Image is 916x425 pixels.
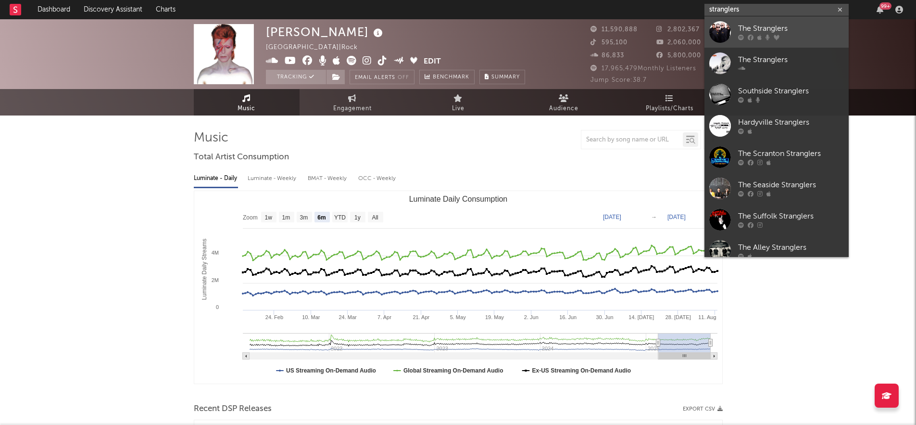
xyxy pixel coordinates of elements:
text: YTD [334,214,345,221]
span: 11,590,888 [590,26,638,33]
div: The Seaside Stranglers [738,180,844,191]
text: Zoom [243,214,258,221]
div: Hardyville Stranglers [738,117,844,129]
a: Benchmark [419,70,475,84]
div: [PERSON_NAME] [266,24,385,40]
span: Engagement [333,103,372,115]
text: All [372,214,378,221]
div: Southside Stranglers [738,86,844,97]
text: 24. Feb [265,314,283,320]
a: Music [194,89,300,116]
text: 5. May [450,314,466,320]
text: 28. [DATE] [665,314,690,320]
button: Edit [424,56,441,68]
div: [GEOGRAPHIC_DATA] | Rock [266,42,369,53]
text: 1m [282,214,290,221]
div: OCC - Weekly [358,170,397,187]
div: The Suffolk Stranglers [738,211,844,222]
a: Playlists/Charts [617,89,723,116]
span: 2,802,367 [656,26,700,33]
div: The Stranglers [738,23,844,35]
button: 99+ [877,6,883,13]
a: The Scranton Stranglers [704,142,849,173]
text: 2M [211,277,218,283]
span: Summary [491,75,520,80]
span: Total Artist Consumption [194,152,289,163]
button: Export CSV [683,406,723,412]
div: Luminate - Daily [194,170,238,187]
text: 1y [354,214,361,221]
text: US Streaming On-Demand Audio [286,367,376,374]
text: [DATE] [603,214,621,220]
a: The Stranglers [704,48,849,79]
span: Playlists/Charts [646,103,693,115]
span: 86,833 [590,52,624,59]
button: Email AlertsOff [350,70,414,84]
div: 99 + [879,2,891,10]
text: Ex-US Streaming On-Demand Audio [532,367,631,374]
text: Luminate Daily Streams [201,239,207,300]
text: 0 [215,304,218,310]
text: [DATE] [667,214,686,220]
a: Audience [511,89,617,116]
a: Engagement [300,89,405,116]
text: 3m [300,214,308,221]
button: Summary [479,70,525,84]
text: 10. Mar [302,314,320,320]
a: The Stranglers [704,16,849,48]
span: 595,100 [590,39,627,46]
span: Live [452,103,464,115]
a: Southside Stranglers [704,79,849,110]
svg: Luminate Daily Consumption [194,191,722,384]
div: The Stranglers [738,54,844,66]
span: 17,965,479 Monthly Listeners [590,65,696,72]
text: → [651,214,657,220]
text: 4M [211,250,218,256]
text: 6m [317,214,326,221]
span: 5,800,000 [656,52,701,59]
text: 2. Jun [524,314,538,320]
div: Luminate - Weekly [248,170,298,187]
span: Audience [549,103,578,115]
span: Jump Score: 38.7 [590,77,647,83]
span: Benchmark [433,72,469,83]
text: 16. Jun [559,314,577,320]
div: The Scranton Stranglers [738,148,844,160]
span: Recent DSP Releases [194,403,272,415]
text: 1w [264,214,272,221]
text: 19. May [485,314,504,320]
a: The Alley Stranglers [704,235,849,267]
input: Search by song name or URL [581,136,683,144]
div: BMAT - Weekly [308,170,349,187]
span: Music [238,103,255,115]
text: 30. Jun [596,314,613,320]
a: Live [405,89,511,116]
a: The Suffolk Stranglers [704,204,849,235]
div: The Alley Stranglers [738,242,844,254]
text: Global Streaming On-Demand Audio [403,367,503,374]
text: 14. [DATE] [628,314,654,320]
a: Hardyville Stranglers [704,110,849,142]
text: Luminate Daily Consumption [409,195,507,203]
text: 24. Mar [339,314,357,320]
text: 21. Apr [413,314,429,320]
input: Search for artists [704,4,849,16]
button: Tracking [266,70,326,84]
a: The Seaside Stranglers [704,173,849,204]
span: 2,060,000 [656,39,701,46]
text: 7. Apr [377,314,391,320]
em: Off [398,75,409,80]
text: 11. Aug [698,314,716,320]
